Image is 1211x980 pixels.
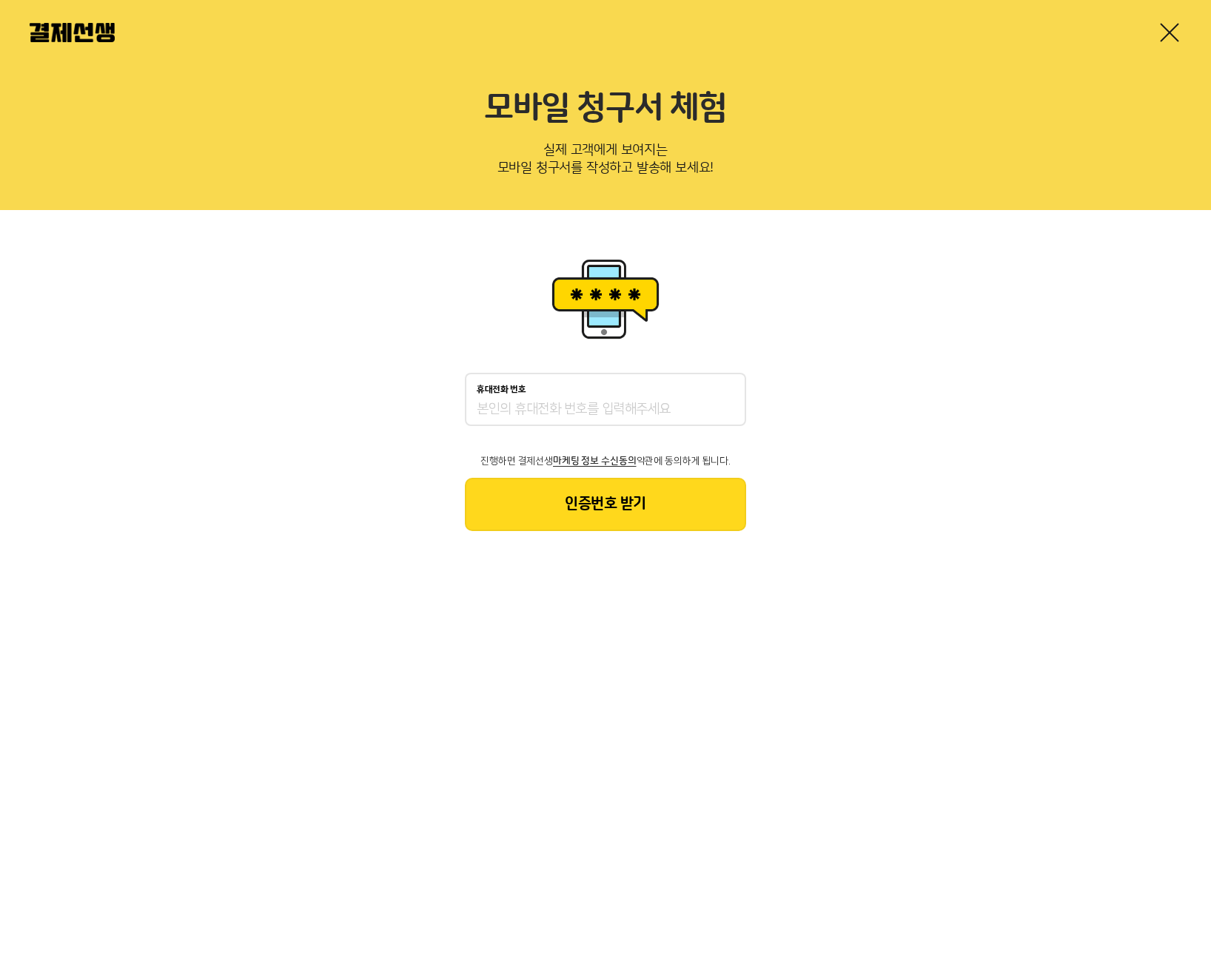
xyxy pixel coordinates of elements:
[30,138,1181,186] p: 실제 고객에게 보여지는 모바일 청구서를 작성하고 발송해 보세요!
[553,456,636,466] span: 마케팅 정보 수신동의
[30,23,115,42] img: 결제선생
[477,401,734,419] input: 휴대전화 번호
[465,478,746,531] button: 인증번호 받기
[30,89,1181,129] h2: 모바일 청구서 체험
[465,456,746,466] p: 진행하면 결제선생 약관에 동의하게 됩니다.
[477,385,526,395] p: 휴대전화 번호
[546,254,665,343] img: 휴대폰인증 이미지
